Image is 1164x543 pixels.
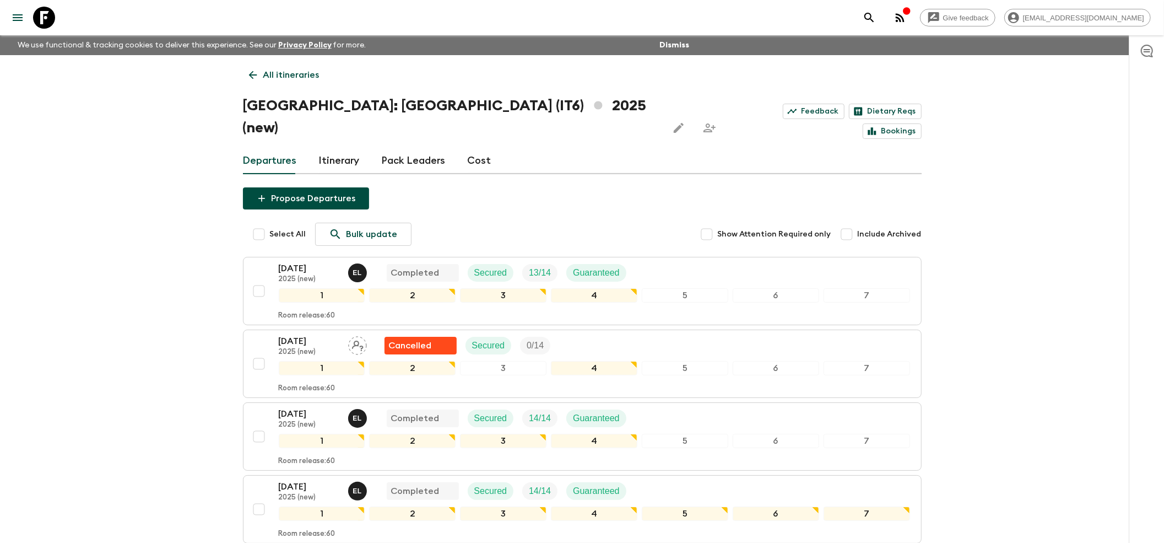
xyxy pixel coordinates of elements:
[243,402,922,471] button: [DATE]2025 (new)Eleonora LongobardiCompletedSecuredTrip FillGuaranteed1234567Room release:60
[263,68,320,82] p: All itineraries
[385,337,457,354] div: Flash Pack cancellation
[824,288,910,303] div: 7
[824,361,910,375] div: 7
[718,229,831,240] span: Show Attention Required only
[279,434,365,448] div: 1
[279,288,365,303] div: 1
[573,412,620,425] p: Guaranteed
[279,275,339,284] p: 2025 (new)
[642,434,728,448] div: 5
[573,485,620,498] p: Guaranteed
[529,485,551,498] p: 14 / 14
[369,288,456,303] div: 2
[279,407,339,421] p: [DATE]
[243,187,369,209] button: Propose Departures
[391,266,440,279] p: Completed
[243,330,922,398] button: [DATE]2025 (new)Assign pack leaderFlash Pack cancellationSecuredTrip Fill1234567Room release:60
[733,507,819,521] div: 6
[529,412,551,425] p: 14 / 14
[279,507,365,521] div: 1
[348,340,367,348] span: Assign pack leader
[243,95,659,139] h1: [GEOGRAPHIC_DATA]: [GEOGRAPHIC_DATA] (IT6) 2025 (new)
[733,288,819,303] div: 6
[389,339,432,352] p: Cancelled
[642,361,728,375] div: 5
[699,117,721,139] span: Share this itinerary
[391,412,440,425] p: Completed
[858,229,922,240] span: Include Archived
[733,361,819,375] div: 6
[642,507,728,521] div: 5
[243,257,922,325] button: [DATE]2025 (new)Eleonora LongobardiCompletedSecuredTrip FillGuaranteed1234567Room release:60
[937,14,995,22] span: Give feedback
[522,410,557,427] div: Trip Fill
[642,288,728,303] div: 5
[279,262,339,275] p: [DATE]
[573,266,620,279] p: Guaranteed
[474,266,507,279] p: Secured
[472,339,505,352] p: Secured
[279,311,335,320] p: Room release: 60
[1004,9,1151,26] div: [EMAIL_ADDRESS][DOMAIN_NAME]
[369,507,456,521] div: 2
[460,434,546,448] div: 3
[279,480,339,493] p: [DATE]
[348,485,369,494] span: Eleonora Longobardi
[348,412,369,421] span: Eleonora Longobardi
[7,7,29,29] button: menu
[369,361,456,375] div: 2
[468,410,514,427] div: Secured
[319,148,360,174] a: Itinerary
[529,266,551,279] p: 13 / 14
[279,361,365,375] div: 1
[824,507,910,521] div: 7
[551,361,637,375] div: 4
[279,348,339,357] p: 2025 (new)
[13,35,371,55] p: We use functional & tracking cookies to deliver this experience. See our for more.
[347,228,398,241] p: Bulk update
[279,384,335,393] p: Room release: 60
[465,337,512,354] div: Secured
[315,223,412,246] a: Bulk update
[551,288,637,303] div: 4
[849,104,922,119] a: Dietary Reqs
[858,7,880,29] button: search adventures
[474,485,507,498] p: Secured
[279,335,339,348] p: [DATE]
[920,9,995,26] a: Give feedback
[551,434,637,448] div: 4
[551,507,637,521] div: 4
[520,337,550,354] div: Trip Fill
[279,457,335,466] p: Room release: 60
[243,148,297,174] a: Departures
[468,264,514,282] div: Secured
[278,41,332,49] a: Privacy Policy
[657,37,692,53] button: Dismiss
[460,361,546,375] div: 3
[474,412,507,425] p: Secured
[527,339,544,352] p: 0 / 14
[391,485,440,498] p: Completed
[733,434,819,448] div: 6
[369,434,456,448] div: 2
[270,229,306,240] span: Select All
[468,148,491,174] a: Cost
[279,530,335,539] p: Room release: 60
[522,482,557,500] div: Trip Fill
[668,117,690,139] button: Edit this itinerary
[460,507,546,521] div: 3
[279,493,339,502] p: 2025 (new)
[1017,14,1150,22] span: [EMAIL_ADDRESS][DOMAIN_NAME]
[522,264,557,282] div: Trip Fill
[783,104,844,119] a: Feedback
[243,64,326,86] a: All itineraries
[460,288,546,303] div: 3
[468,482,514,500] div: Secured
[279,421,339,429] p: 2025 (new)
[382,148,446,174] a: Pack Leaders
[348,267,369,276] span: Eleonora Longobardi
[824,434,910,448] div: 7
[863,123,922,139] a: Bookings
